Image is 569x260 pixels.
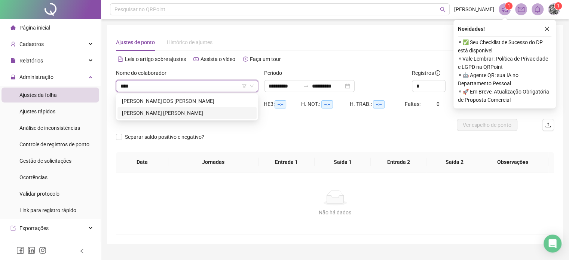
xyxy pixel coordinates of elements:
span: close [544,26,550,31]
span: Exportações [19,225,49,231]
span: Registros [412,69,440,77]
span: home [10,25,16,30]
span: Ajustes rápidos [19,108,55,114]
span: ⚬ Vale Lembrar: Política de Privacidade e LGPD na QRPoint [458,55,551,71]
span: Integrações [19,242,47,248]
sup: 1 [505,2,513,10]
span: mail [518,6,524,13]
th: Entrada 1 [259,152,315,172]
sup: Atualize o seu contato no menu Meus Dados [554,2,562,10]
span: Análise de inconsistências [19,125,80,131]
div: MAYANA LIMA DOS SANTOS [117,95,257,107]
span: to [303,83,309,89]
span: linkedin [28,247,35,254]
div: H. NOT.: [301,100,350,108]
span: Cadastros [19,41,44,47]
span: left [79,248,85,254]
span: notification [501,6,508,13]
span: Ajustes da folha [19,92,57,98]
th: Observações [477,152,549,172]
span: Link para registro rápido [19,207,76,213]
div: [PERSON_NAME] DOS [PERSON_NAME] [122,97,252,105]
span: search [440,7,446,12]
span: user-add [10,42,16,47]
span: Histórico de ajustes [167,39,212,45]
span: upload [545,122,551,128]
span: Gestão de solicitações [19,158,71,164]
span: Relatórios [19,58,43,64]
span: Ajustes de ponto [116,39,155,45]
span: filter [242,84,247,88]
span: ⚬ ✅ Seu Checklist de Sucesso do DP está disponível [458,38,551,55]
span: [PERSON_NAME] [454,5,494,13]
span: ⚬ 🤖 Agente QR: sua IA no Departamento Pessoal [458,71,551,88]
span: Novidades ! [458,25,485,33]
span: ⚬ 🚀 Em Breve, Atualização Obrigatória de Proposta Comercial [458,88,551,104]
span: Administração [19,74,53,80]
span: Observações [483,158,543,166]
span: Assista o vídeo [201,56,235,62]
div: YANA BARRETO LUIZ SIMINA [117,107,257,119]
span: 1 [508,3,510,9]
span: Página inicial [19,25,50,31]
span: youtube [193,56,199,62]
div: [PERSON_NAME] [PERSON_NAME] [122,109,252,117]
div: HE 3: [264,100,301,108]
span: --:-- [373,100,385,108]
th: Entrada 2 [371,152,427,172]
span: Validar protocolo [19,191,59,197]
div: Não há dados [125,208,545,217]
img: 67162 [548,4,560,15]
span: info-circle [435,70,440,76]
span: --:-- [321,100,333,108]
span: lock [10,74,16,80]
th: Saída 1 [315,152,371,172]
span: 0 [437,101,440,107]
th: Jornadas [168,152,259,172]
th: Data [116,152,168,172]
span: Faça um tour [250,56,281,62]
span: Leia o artigo sobre ajustes [125,56,186,62]
span: swap-right [303,83,309,89]
label: Período [264,69,287,77]
span: Controle de registros de ponto [19,141,89,147]
span: file-text [118,56,123,62]
span: --:-- [275,100,286,108]
span: history [243,56,248,62]
div: Open Intercom Messenger [544,235,562,253]
span: Ocorrências [19,174,48,180]
button: Ver espelho de ponto [457,119,517,131]
th: Saída 2 [426,152,483,172]
span: bell [534,6,541,13]
span: 1 [557,3,560,9]
div: H. TRAB.: [350,100,404,108]
span: instagram [39,247,46,254]
span: facebook [16,247,24,254]
label: Nome do colaborador [116,69,171,77]
span: export [10,226,16,231]
span: Separar saldo positivo e negativo? [122,133,207,141]
span: Faltas: [405,101,422,107]
span: file [10,58,16,63]
span: down [250,84,254,88]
